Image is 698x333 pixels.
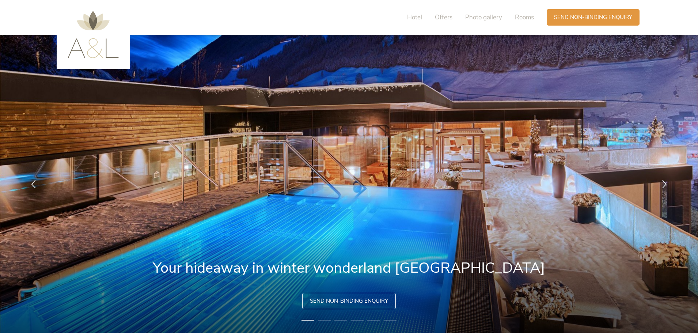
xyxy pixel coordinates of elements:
img: AMONTI & LUNARIS Wellnessresort [68,11,119,58]
span: Photo gallery [465,13,502,22]
span: Offers [435,13,452,22]
span: Send non-binding enquiry [310,297,388,305]
span: Hotel [407,13,422,22]
span: Rooms [515,13,534,22]
span: Send non-binding enquiry [554,14,632,21]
